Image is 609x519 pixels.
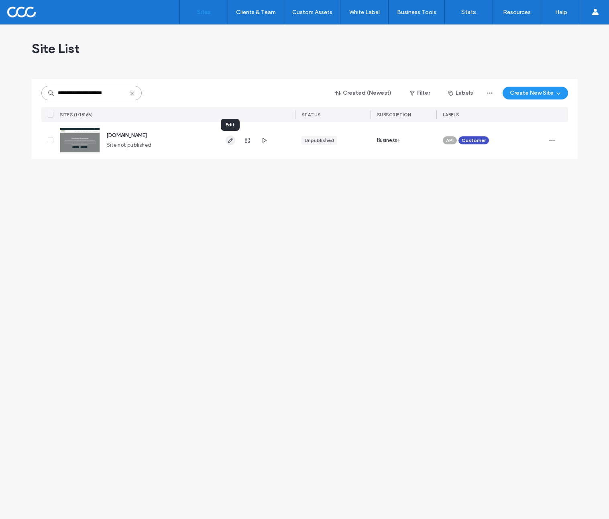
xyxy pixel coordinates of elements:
button: Created (Newest) [328,87,399,99]
div: Unpublished [305,137,334,144]
label: Help [555,9,567,16]
span: Site not published [106,141,152,149]
label: Resources [503,9,531,16]
label: Custom Assets [292,9,332,16]
label: Sites [197,8,211,16]
span: LABELS [443,112,459,118]
span: Site List [32,41,79,57]
span: STATUS [301,112,321,118]
label: Business Tools [397,9,436,16]
label: Clients & Team [236,9,276,16]
button: Labels [441,87,480,99]
span: SITES (1/18166) [60,112,93,118]
div: Edit [221,119,240,131]
span: API [446,137,454,144]
label: White Label [349,9,380,16]
span: Business+ [377,136,401,144]
label: Stats [461,8,476,16]
span: Customer [462,137,486,144]
button: Create New Site [503,87,568,99]
span: Help [18,6,35,13]
button: Filter [402,87,438,99]
span: SUBSCRIPTION [377,112,411,118]
a: [DOMAIN_NAME] [106,132,147,138]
